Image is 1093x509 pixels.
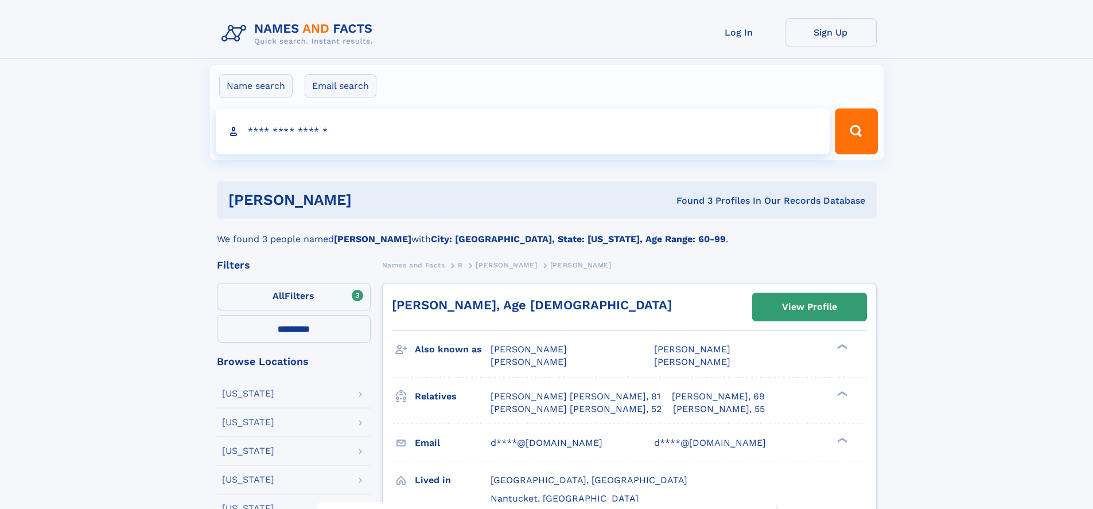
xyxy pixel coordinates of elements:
[216,108,830,154] input: search input
[222,446,274,456] div: [US_STATE]
[834,390,848,397] div: ❯
[415,433,491,453] h3: Email
[458,258,463,272] a: R
[785,18,877,46] a: Sign Up
[219,74,293,98] label: Name search
[415,387,491,406] h3: Relatives
[834,343,848,351] div: ❯
[491,390,660,403] a: [PERSON_NAME] [PERSON_NAME], 81
[431,234,726,244] b: City: [GEOGRAPHIC_DATA], State: [US_STATE], Age Range: 60-99
[217,283,371,310] label: Filters
[672,390,765,403] a: [PERSON_NAME], 69
[334,234,411,244] b: [PERSON_NAME]
[491,475,687,485] span: [GEOGRAPHIC_DATA], [GEOGRAPHIC_DATA]
[228,193,514,207] h1: [PERSON_NAME]
[550,261,612,269] span: [PERSON_NAME]
[476,258,537,272] a: [PERSON_NAME]
[217,18,382,49] img: Logo Names and Facts
[693,18,785,46] a: Log In
[514,195,865,207] div: Found 3 Profiles In Our Records Database
[753,293,866,321] a: View Profile
[673,403,765,415] a: [PERSON_NAME], 55
[305,74,376,98] label: Email search
[782,294,837,320] div: View Profile
[415,340,491,359] h3: Also known as
[654,344,730,355] span: [PERSON_NAME]
[382,258,445,272] a: Names and Facts
[273,290,285,301] span: All
[835,108,877,154] button: Search Button
[222,389,274,398] div: [US_STATE]
[654,356,730,367] span: [PERSON_NAME]
[476,261,537,269] span: [PERSON_NAME]
[392,298,672,312] a: [PERSON_NAME], Age [DEMOGRAPHIC_DATA]
[491,344,567,355] span: [PERSON_NAME]
[491,403,662,415] a: [PERSON_NAME] [PERSON_NAME], 52
[491,356,567,367] span: [PERSON_NAME]
[834,436,848,444] div: ❯
[217,260,371,270] div: Filters
[222,475,274,484] div: [US_STATE]
[222,418,274,427] div: [US_STATE]
[217,356,371,367] div: Browse Locations
[458,261,463,269] span: R
[491,493,639,504] span: Nantucket, [GEOGRAPHIC_DATA]
[217,219,877,246] div: We found 3 people named with .
[415,471,491,490] h3: Lived in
